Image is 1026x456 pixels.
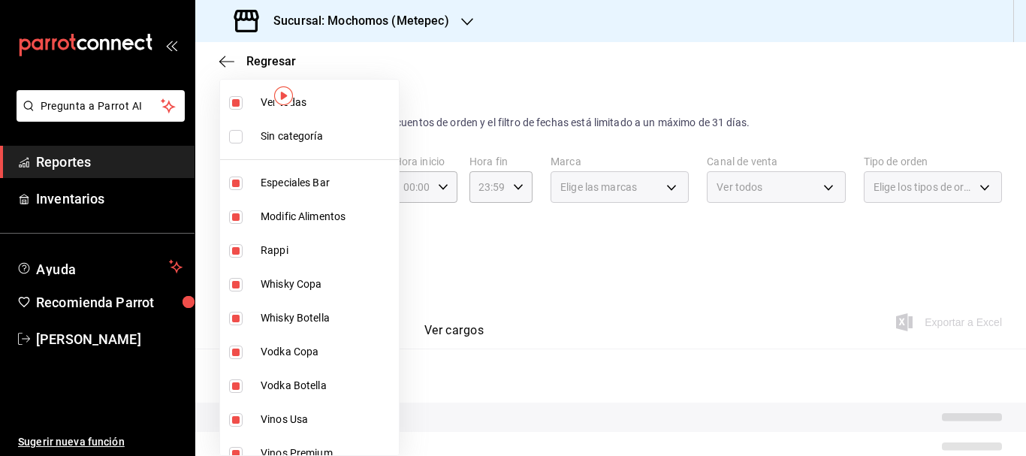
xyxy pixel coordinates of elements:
span: Modific Alimentos [261,209,393,225]
span: Vinos Usa [261,412,393,427]
span: Vodka Copa [261,344,393,360]
span: Especiales Bar [261,175,393,191]
span: Whisky Botella [261,310,393,326]
span: Rappi [261,243,393,258]
span: Ver todas [261,95,393,110]
img: Tooltip marker [274,86,293,105]
span: Sin categoría [261,128,393,144]
span: Vodka Botella [261,378,393,394]
span: Whisky Copa [261,276,393,292]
